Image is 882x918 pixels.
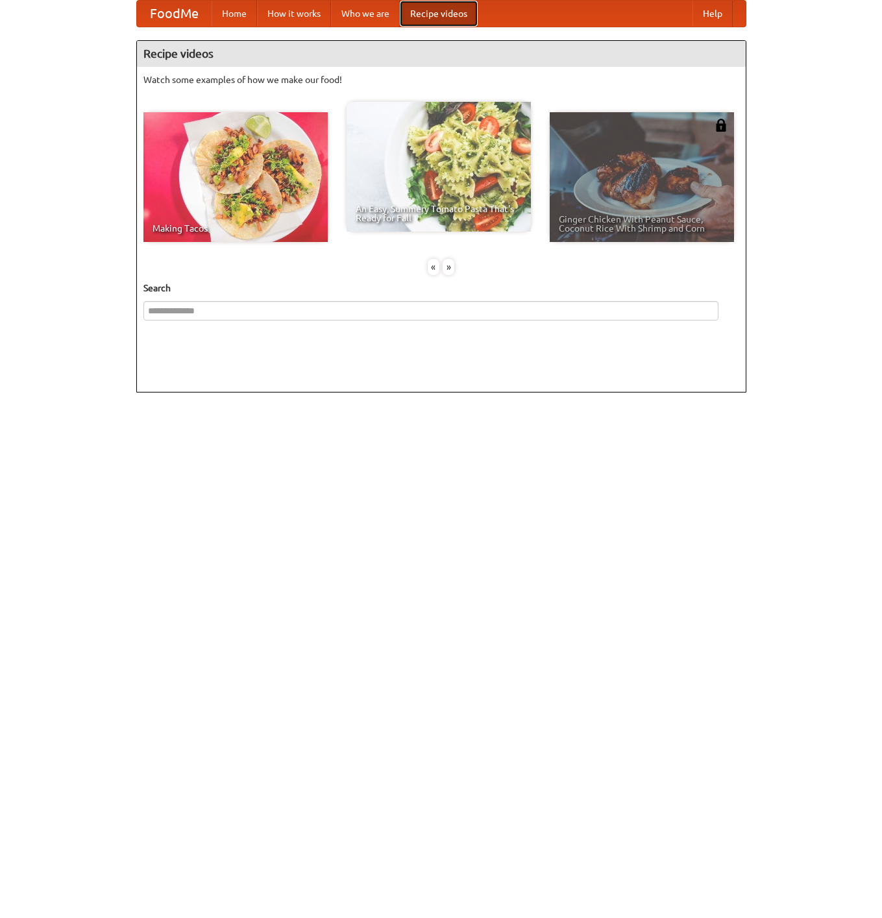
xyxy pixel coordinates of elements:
div: » [443,259,454,275]
a: Making Tacos [143,112,328,242]
a: How it works [257,1,331,27]
a: An Easy, Summery Tomato Pasta That's Ready for Fall [347,102,531,232]
a: Help [692,1,733,27]
h4: Recipe videos [137,41,746,67]
h5: Search [143,282,739,295]
span: Making Tacos [153,224,319,233]
div: « [428,259,439,275]
span: An Easy, Summery Tomato Pasta That's Ready for Fall [356,204,522,223]
p: Watch some examples of how we make our food! [143,73,739,86]
img: 483408.png [715,119,728,132]
a: Who we are [331,1,400,27]
a: Home [212,1,257,27]
a: FoodMe [137,1,212,27]
a: Recipe videos [400,1,478,27]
